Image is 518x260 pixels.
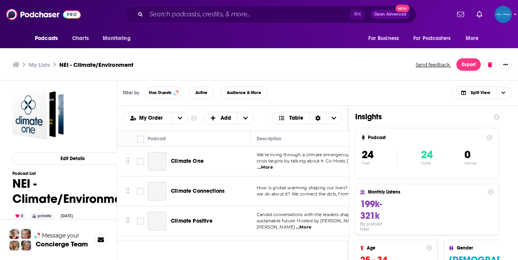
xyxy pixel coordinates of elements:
span: For Podcasters [413,33,451,44]
img: Jules Profile [21,229,31,239]
span: ...More [257,164,273,171]
span: We’re living through a climate emergency; addressing this [257,152,383,157]
button: Audience & More [220,87,268,99]
span: ⌘ K [350,9,364,19]
span: sustainable future. Hosted by [PERSON_NAME], [PERSON_NAME] [257,218,360,230]
div: private [29,213,54,220]
h4: By podcast total [360,222,392,232]
h4: Monthly Listens [368,189,484,195]
a: Climate Positive [148,212,166,230]
img: Barbara Profile [21,241,31,251]
button: Edit Details [12,152,132,165]
button: Move [125,155,130,167]
a: Show notifications dropdown [473,8,485,21]
h2: Choose List sort [123,112,188,124]
button: Show profile menu [495,6,512,23]
button: Move [125,215,130,227]
span: Audience & More [227,91,261,95]
a: Charts [67,31,93,46]
button: Has Guests [145,87,183,99]
span: Toggle select row [137,188,144,195]
button: Choose View [452,87,512,99]
h1: Insights [355,112,487,122]
div: Sort Direction [309,112,326,124]
span: Toggle select row [137,218,144,225]
img: Jon Profile [9,241,19,251]
span: Candid conversations with the leaders shaping a more [257,212,374,217]
button: Move [125,185,130,197]
a: Climate One [148,152,166,171]
h3: Podcast List [12,171,132,176]
span: 24 [421,148,433,161]
span: Split View [471,91,490,95]
button: + Add [203,112,254,124]
a: Show notifications dropdown [454,8,467,21]
span: More [466,33,479,44]
a: My Lists [29,61,50,68]
span: 24 [362,148,373,161]
span: Message your [42,232,79,239]
h4: Podcast [368,135,483,140]
img: User Profile [495,6,512,23]
button: Open AdvancedNew [371,10,410,19]
button: open menu [123,115,172,121]
h1: NEI - Climate/Environment [12,176,132,206]
span: ...More [296,224,311,230]
span: Monitoring [103,33,130,44]
img: Sydney Profile [9,229,19,239]
span: Charts [72,33,89,44]
span: Climate Positive [171,218,212,224]
h4: Age [367,245,423,251]
img: Podchaser - Follow, Share and Rate Podcasts [6,7,81,22]
div: [DATE] [57,213,76,219]
a: Climate Connections [148,182,166,201]
span: we do about it? We connect the dots, from fossil f [257,191,364,197]
span: 199k-321k [360,198,382,222]
span: Climate Connections [171,188,224,194]
a: NEI - Climate/Environment [12,89,64,140]
button: Choose View [272,112,343,124]
div: Podcast [148,134,166,143]
button: open menu [172,112,188,124]
a: Climate One [171,157,204,165]
span: My Order [139,115,166,121]
span: Podcasts [35,33,58,44]
h3: NEI - Climate/Environment [59,61,133,68]
span: Table [289,115,303,121]
button: Show More Button [499,58,512,71]
button: Send feedback. [413,61,453,68]
button: open menu [363,31,409,46]
button: open menu [97,31,140,46]
button: Active [189,87,214,99]
span: Toggle select row [137,158,144,165]
input: Search podcasts, credits, & more... [146,8,350,21]
p: Inactive [464,161,477,165]
span: Active [195,91,207,95]
button: open menu [460,31,489,46]
p: Total [362,161,397,165]
p: Active [421,161,433,165]
a: Show additional information [191,115,197,122]
span: Open Advanced [374,12,406,16]
span: 0 [464,148,470,161]
a: Climate Positive [171,217,212,225]
button: open menu [29,31,68,46]
span: crisis begins by talking about it. Co-Hosts [PERSON_NAME] [257,158,385,164]
h3: Concierge Team [36,240,88,248]
span: Add [221,115,231,121]
span: How is global warming shaping our lives? And what can [257,185,378,190]
div: Search podcasts, credits, & more... [125,5,416,23]
button: open menu [408,31,462,46]
span: Logged in as ClearyStrategies [495,6,512,23]
span: For Business [368,33,399,44]
button: Export [456,58,481,71]
span: Climate One [171,158,204,164]
span: New [395,5,409,12]
a: Climate Connections [171,187,224,195]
